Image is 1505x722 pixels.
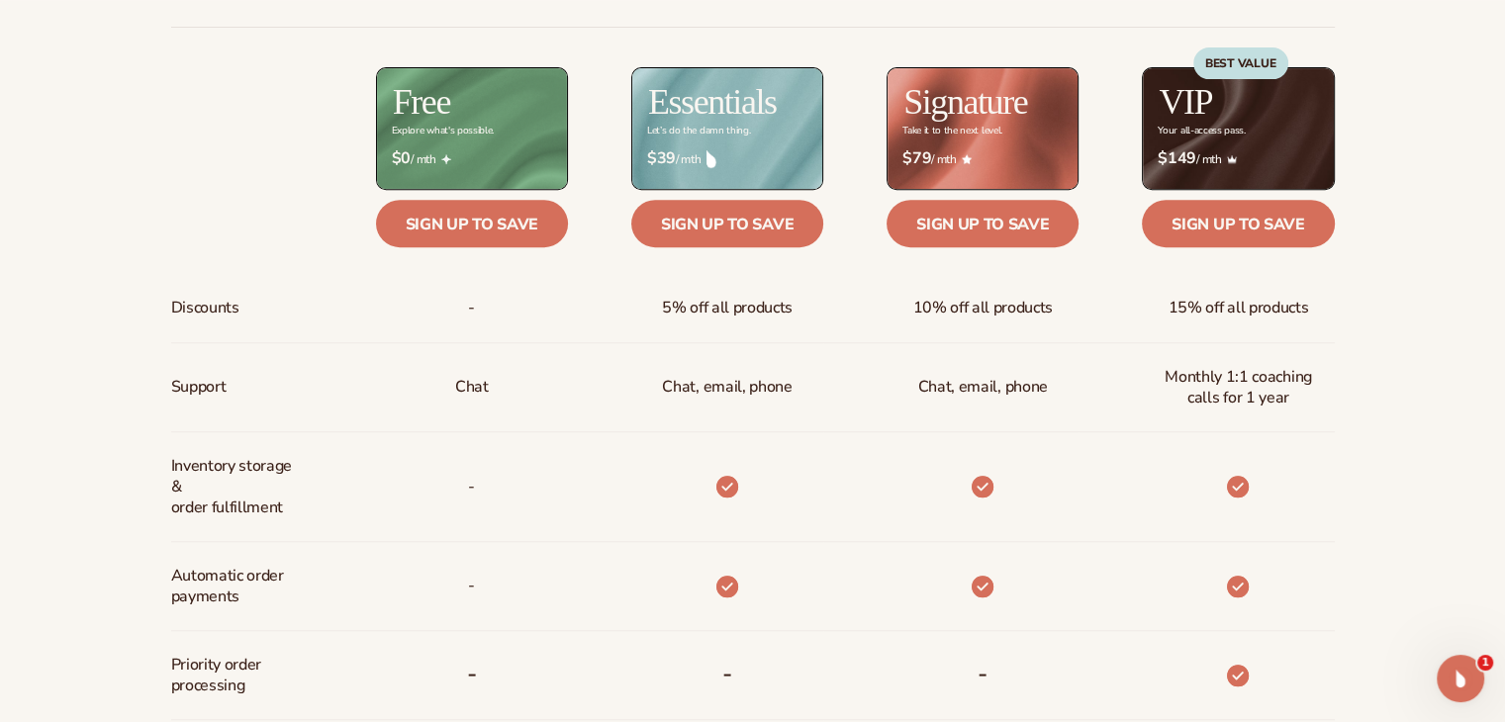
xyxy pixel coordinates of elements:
[1193,47,1288,79] div: BEST VALUE
[902,126,1002,136] div: Take it to the next level.
[441,154,451,164] img: Free_Icon_bb6e7c7e-73f8-44bd-8ed0-223ea0fc522e.png
[392,149,552,168] span: / mth
[376,200,568,247] a: Sign up to save
[1437,655,1484,702] iframe: Intercom live chat
[632,68,822,188] img: Essentials_BG_9050f826-5aa9-47d9-a362-757b82c62641.jpg
[468,290,475,326] span: -
[1159,84,1212,120] h2: VIP
[468,568,475,604] span: -
[962,154,972,163] img: Star_6.png
[467,658,477,689] b: -
[171,448,303,525] span: Inventory storage & order fulfillment
[888,68,1078,188] img: Signature_BG_eeb718c8-65ac-49e3-a4e5-327c6aa73146.jpg
[1143,68,1333,188] img: VIP_BG_199964bd-3653-43bc-8a67-789d2d7717b9.jpg
[392,149,411,168] strong: $0
[171,558,303,615] span: Automatic order payments
[631,200,823,247] a: Sign up to save
[647,149,676,168] strong: $39
[918,369,1048,406] span: Chat, email, phone
[1169,290,1309,326] span: 15% off all products
[468,469,475,505] span: -
[647,126,750,136] div: Let’s do the damn thing.
[393,84,450,120] h2: Free
[978,658,988,689] b: -
[722,658,732,689] b: -
[171,290,239,326] span: Discounts
[706,150,716,168] img: drop.png
[648,84,777,120] h2: Essentials
[647,149,807,168] span: / mth
[392,126,494,136] div: Explore what's possible.
[377,68,567,188] img: free_bg.png
[662,369,792,406] p: Chat, email, phone
[1158,149,1318,168] span: / mth
[171,647,303,704] span: Priority order processing
[912,290,1053,326] span: 10% off all products
[455,369,489,406] p: Chat
[1477,655,1493,671] span: 1
[902,149,931,168] strong: $79
[1158,149,1196,168] strong: $149
[903,84,1027,120] h2: Signature
[662,290,793,326] span: 5% off all products
[1158,126,1245,136] div: Your all-access pass.
[1158,359,1318,416] span: Monthly 1:1 coaching calls for 1 year
[887,200,1079,247] a: Sign up to save
[1142,200,1334,247] a: Sign up to save
[171,369,227,406] span: Support
[902,149,1063,168] span: / mth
